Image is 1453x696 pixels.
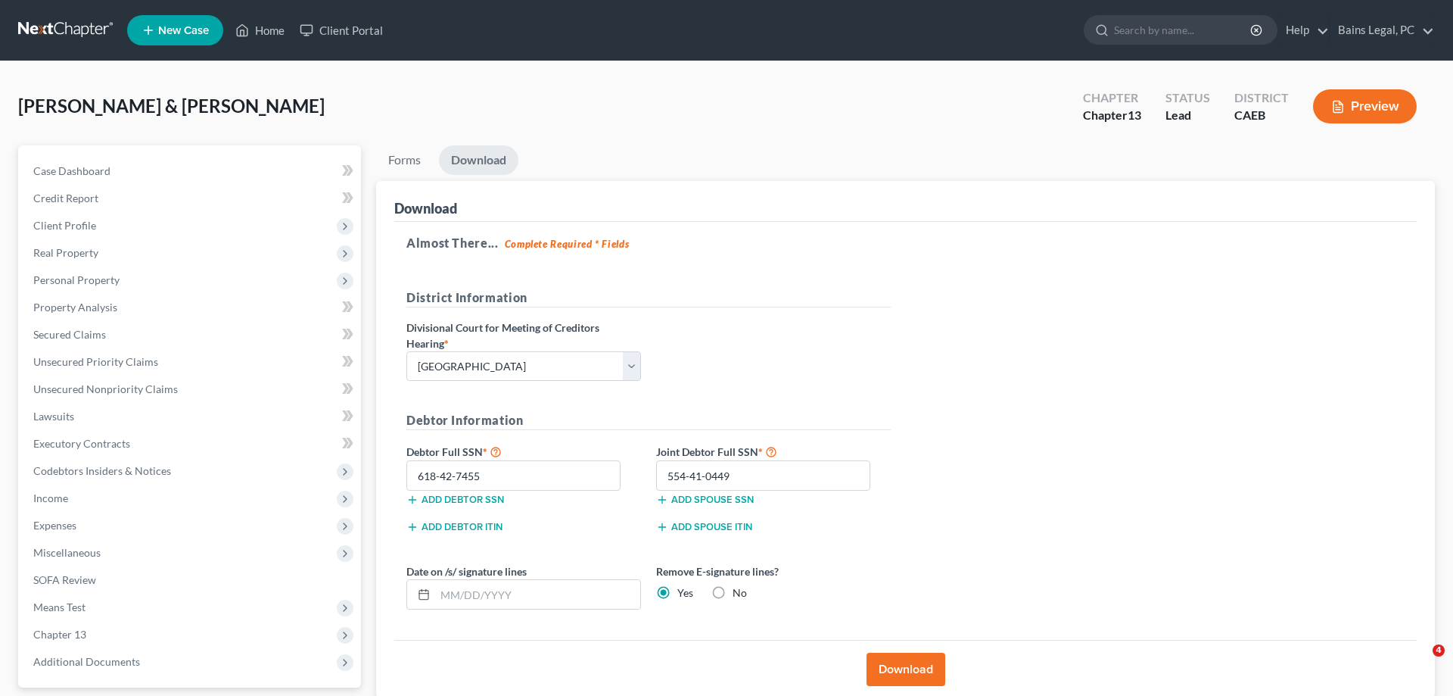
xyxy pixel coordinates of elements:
label: Debtor Full SSN [399,442,649,460]
span: 4 [1433,645,1445,657]
span: 13 [1128,108,1141,122]
a: SOFA Review [21,566,361,594]
span: Unsecured Nonpriority Claims [33,382,178,395]
h5: District Information [406,289,891,307]
span: New Case [158,25,209,36]
input: XXX-XX-XXXX [656,460,870,491]
h5: Debtor Information [406,411,891,430]
div: Chapter [1083,107,1141,124]
label: Joint Debtor Full SSN [649,442,898,460]
h5: Almost There... [406,234,1405,252]
span: Means Test [33,601,86,613]
span: Secured Claims [33,328,106,341]
a: Unsecured Nonpriority Claims [21,376,361,403]
span: Miscellaneous [33,546,101,559]
a: Unsecured Priority Claims [21,348,361,376]
div: Download [394,199,457,217]
span: Executory Contracts [33,437,130,450]
span: Chapter 13 [33,628,86,641]
span: Personal Property [33,273,120,286]
a: Credit Report [21,185,361,212]
a: Executory Contracts [21,430,361,457]
a: Forms [376,145,433,175]
input: Search by name... [1114,16,1252,44]
label: Divisional Court for Meeting of Creditors Hearing [406,320,641,351]
a: Property Analysis [21,294,361,321]
div: Lead [1165,107,1210,124]
a: Bains Legal, PC [1330,17,1434,44]
div: Chapter [1083,89,1141,107]
a: Help [1278,17,1329,44]
span: Case Dashboard [33,164,110,177]
span: Credit Report [33,192,98,204]
input: MM/DD/YYYY [435,580,640,609]
label: Yes [677,585,693,601]
button: Add spouse SSN [656,494,754,506]
span: Real Property [33,246,98,259]
span: Unsecured Priority Claims [33,355,158,368]
span: Income [33,492,68,504]
div: District [1234,89,1289,107]
span: SOFA Review [33,573,96,586]
button: Preview [1313,89,1417,123]
span: Client Profile [33,219,96,232]
span: Property Analysis [33,301,117,314]
strong: Complete Required * Fields [505,238,630,250]
span: Expenses [33,519,76,532]
button: Add debtor SSN [406,494,504,506]
label: No [733,585,747,601]
label: Date on /s/ signature lines [406,563,527,579]
button: Add debtor ITIN [406,521,502,533]
span: Lawsuits [33,410,74,423]
a: Download [439,145,518,175]
span: [PERSON_NAME] & [PERSON_NAME] [18,95,325,117]
div: CAEB [1234,107,1289,124]
label: Remove E-signature lines? [656,563,891,579]
a: Secured Claims [21,321,361,348]
iframe: Intercom live chat [1402,645,1438,681]
button: Add spouse ITIN [656,521,752,533]
span: Additional Documents [33,655,140,668]
a: Home [228,17,292,44]
a: Case Dashboard [21,158,361,185]
a: Lawsuits [21,403,361,430]
span: Codebtors Insiders & Notices [33,464,171,477]
input: XXX-XX-XXXX [406,460,621,491]
button: Download [867,653,945,686]
a: Client Portal [292,17,390,44]
div: Status [1165,89,1210,107]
